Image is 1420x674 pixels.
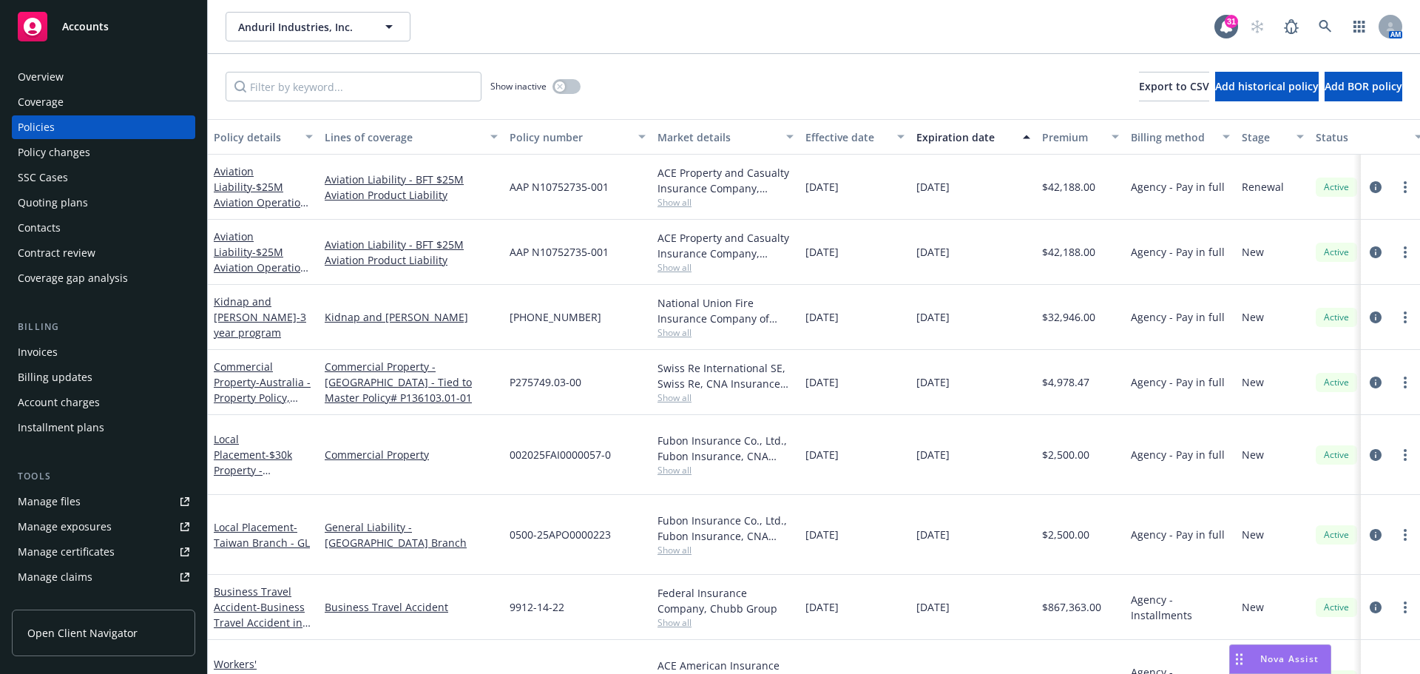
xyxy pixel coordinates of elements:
span: [DATE] [916,244,950,260]
a: Manage certificates [12,540,195,564]
span: AAP N10752735-001 [510,244,609,260]
a: Quoting plans [12,191,195,215]
div: Billing method [1131,129,1214,145]
span: Show all [657,391,794,404]
div: Coverage [18,90,64,114]
span: Anduril Industries, Inc. [238,19,366,35]
a: more [1396,309,1414,326]
a: Aviation Liability - BFT $25M Aviation Product Liability [325,237,498,268]
span: Show all [657,261,794,274]
div: Billing [12,320,195,334]
button: Nova Assist [1229,644,1331,674]
a: Manage claims [12,565,195,589]
a: circleInformation [1367,178,1384,196]
span: [DATE] [805,374,839,390]
span: $4,978.47 [1042,374,1089,390]
a: Switch app [1345,12,1374,41]
div: Fubon Insurance Co., Ltd., Fubon Insurance, CNA Insurance (International) [657,433,794,464]
input: Filter by keyword... [226,72,481,101]
span: Accounts [62,21,109,33]
a: more [1396,374,1414,391]
span: Export to CSV [1139,79,1209,93]
span: Agency - Installments [1131,592,1230,623]
span: $2,500.00 [1042,527,1089,542]
span: 9912-14-22 [510,599,564,615]
span: Manage exposures [12,515,195,539]
a: more [1396,178,1414,196]
span: $42,188.00 [1042,244,1095,260]
a: Contacts [12,216,195,240]
span: $42,188.00 [1042,179,1095,195]
a: Local Placement [214,432,307,508]
span: [DATE] [805,527,839,542]
a: Aviation Liability [214,229,307,337]
a: Account charges [12,391,195,414]
div: Manage BORs [18,590,87,614]
a: Installment plans [12,416,195,439]
div: Stage [1242,129,1288,145]
a: Kidnap and [PERSON_NAME] [214,294,306,340]
span: [DATE] [805,447,839,462]
a: circleInformation [1367,526,1384,544]
div: Contract review [18,241,95,265]
span: New [1242,244,1264,260]
a: Coverage gap analysis [12,266,195,290]
div: Overview [18,65,64,89]
a: Manage files [12,490,195,513]
a: circleInformation [1367,446,1384,464]
div: Premium [1042,129,1103,145]
div: ACE Property and Casualty Insurance Company, Chubb Group [657,165,794,196]
span: New [1242,527,1264,542]
div: Manage claims [18,565,92,589]
span: [DATE] [916,309,950,325]
div: Market details [657,129,777,145]
div: Swiss Re International SE, Swiss Re, CNA Insurance (International) [657,360,794,391]
button: Add historical policy [1215,72,1319,101]
span: [DATE] [916,374,950,390]
span: Renewal [1242,179,1284,195]
span: [DATE] [805,244,839,260]
div: Effective date [805,129,888,145]
div: National Union Fire Insurance Company of [GEOGRAPHIC_DATA], [GEOGRAPHIC_DATA], AIG, RT Specialty ... [657,295,794,326]
button: Expiration date [910,119,1036,155]
div: Lines of coverage [325,129,481,145]
a: circleInformation [1367,243,1384,261]
div: Tools [12,469,195,484]
a: Business Travel Accident [325,599,498,615]
div: Federal Insurance Company, Chubb Group [657,585,794,616]
span: Nova Assist [1260,653,1319,665]
span: Agency - Pay in full [1131,244,1225,260]
button: Premium [1036,119,1125,155]
span: [DATE] [916,527,950,542]
span: New [1242,309,1264,325]
span: [DATE] [805,309,839,325]
span: [DATE] [805,179,839,195]
span: New [1242,447,1264,462]
div: 31 [1225,15,1238,28]
span: New [1242,374,1264,390]
a: Start snowing [1242,12,1272,41]
span: Agency - Pay in full [1131,309,1225,325]
span: [PHONE_NUMBER] [510,309,601,325]
button: Anduril Industries, Inc. [226,12,410,41]
a: circleInformation [1367,599,1384,616]
span: Show all [657,544,794,556]
button: Export to CSV [1139,72,1209,101]
span: Agency - Pay in full [1131,447,1225,462]
span: [DATE] [805,599,839,615]
a: Report a Bug [1277,12,1306,41]
a: Coverage [12,90,195,114]
a: SSC Cases [12,166,195,189]
div: Policies [18,115,55,139]
a: Search [1311,12,1340,41]
span: Active [1322,601,1351,614]
button: Billing method [1125,119,1236,155]
div: Coverage gap analysis [18,266,128,290]
a: Billing updates [12,365,195,389]
span: Active [1322,448,1351,462]
div: Contacts [18,216,61,240]
span: Open Client Navigator [27,625,138,641]
a: circleInformation [1367,374,1384,391]
span: $2,500.00 [1042,447,1089,462]
button: Policy number [504,119,652,155]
